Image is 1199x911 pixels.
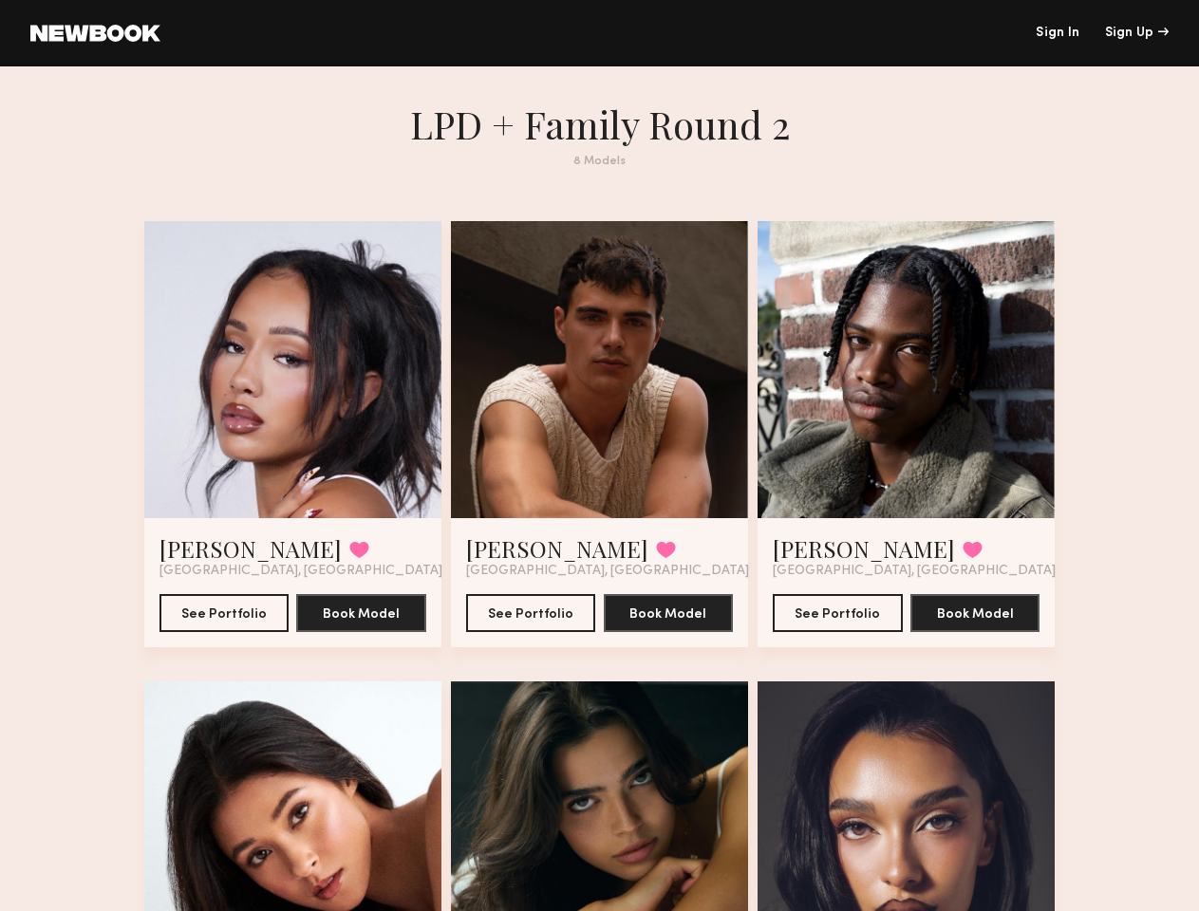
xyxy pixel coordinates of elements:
[1105,27,1169,40] div: Sign Up
[604,604,734,621] a: Book Model
[604,594,734,632] button: Book Model
[773,533,955,564] a: [PERSON_NAME]
[910,604,1040,621] a: Book Model
[258,101,942,148] h1: LPD + Family Round 2
[159,594,290,632] button: See Portfolio
[466,533,648,564] a: [PERSON_NAME]
[466,564,749,579] span: [GEOGRAPHIC_DATA], [GEOGRAPHIC_DATA]
[773,564,1056,579] span: [GEOGRAPHIC_DATA], [GEOGRAPHIC_DATA]
[1036,27,1079,40] a: Sign In
[466,594,596,632] button: See Portfolio
[773,594,903,632] button: See Portfolio
[258,156,942,168] div: 8 Models
[159,564,442,579] span: [GEOGRAPHIC_DATA], [GEOGRAPHIC_DATA]
[159,533,342,564] a: [PERSON_NAME]
[910,594,1040,632] button: Book Model
[296,594,426,632] button: Book Model
[296,604,426,621] a: Book Model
